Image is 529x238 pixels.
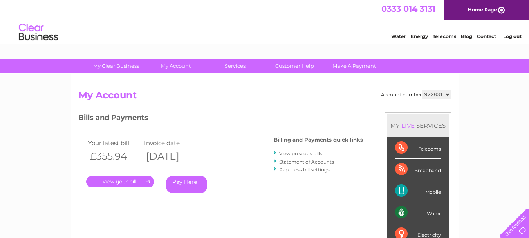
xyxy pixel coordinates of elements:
[503,33,522,39] a: Log out
[86,176,154,187] a: .
[381,90,451,99] div: Account number
[80,4,450,38] div: Clear Business is a trading name of Verastar Limited (registered in [GEOGRAPHIC_DATA] No. 3667643...
[203,59,267,73] a: Services
[395,159,441,180] div: Broadband
[279,167,330,173] a: Paperless bill settings
[84,59,148,73] a: My Clear Business
[262,59,327,73] a: Customer Help
[400,122,416,129] div: LIVE
[477,33,496,39] a: Contact
[461,33,472,39] a: Blog
[166,176,207,193] a: Pay Here
[86,138,143,148] td: Your latest bill
[395,137,441,159] div: Telecoms
[395,202,441,223] div: Water
[143,59,208,73] a: My Account
[411,33,428,39] a: Energy
[391,33,406,39] a: Water
[381,4,435,14] a: 0333 014 3131
[142,148,199,164] th: [DATE]
[322,59,386,73] a: Make A Payment
[142,138,199,148] td: Invoice date
[86,148,143,164] th: £355.94
[395,180,441,202] div: Mobile
[78,112,363,126] h3: Bills and Payments
[279,151,322,156] a: View previous bills
[18,20,58,44] img: logo.png
[78,90,451,105] h2: My Account
[274,137,363,143] h4: Billing and Payments quick links
[433,33,456,39] a: Telecoms
[279,159,334,165] a: Statement of Accounts
[387,114,449,137] div: MY SERVICES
